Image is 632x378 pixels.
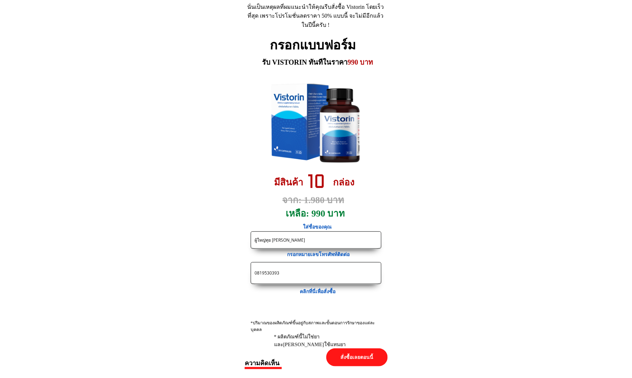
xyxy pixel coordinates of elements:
input: ชื่อ-นามสกุล [253,232,379,248]
span: ใส่ชื่อของคุณ [303,224,332,230]
h3: คลิกที่นี่เพื่อสั่งซื้อ [300,288,342,296]
h3: รับ VISTORIN ทันทีในราคา [262,57,375,68]
h3: กรอกหมายเลขโทรศัพท์ติดต่อ [287,251,357,259]
h3: มีสินค้า กล่อง [274,175,363,190]
h3: ความคิดเห็น [245,358,315,368]
p: สั่งซื้อเลยตอนนี้ [326,348,388,366]
h3: จาก: 1.980 บาท [282,193,359,208]
div: นั่นเป็นเหตุผลที่ผมแนะนำให้คุณรีบสั่งซื้อ Vistorin โดยเร็วที่สุด เพราะโปรโมชั่นลดราคา 50% แบบนี้ ... [247,2,384,30]
input: เบอร์โทรศัพท์ [253,262,379,284]
h3: เหลือ: 990 บาท [286,206,349,221]
div: *ปริมาณของผลิตภัณฑ์ขึ้นอยู่กับสภาพและขั้นตอนการรักษาของแต่ละบุคคล [251,320,382,340]
h2: กรอกแบบฟอร์ม [270,35,362,56]
div: * ผลิตภัณฑ์นี้ไม่ใช่ยาและ[PERSON_NAME]ใช้แทนยา [274,333,369,349]
span: 990 บาท [348,58,373,66]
